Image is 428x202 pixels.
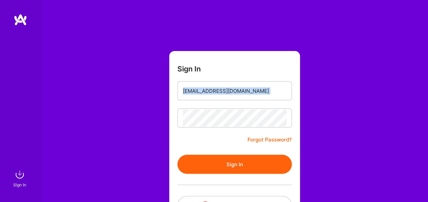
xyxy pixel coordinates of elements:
[177,65,201,73] h3: Sign In
[13,168,27,181] img: sign in
[177,155,292,174] button: Sign In
[183,82,286,100] input: Email...
[13,181,26,188] div: Sign In
[14,14,27,26] img: logo
[14,168,27,188] a: sign inSign In
[248,136,292,144] a: Forgot Password?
